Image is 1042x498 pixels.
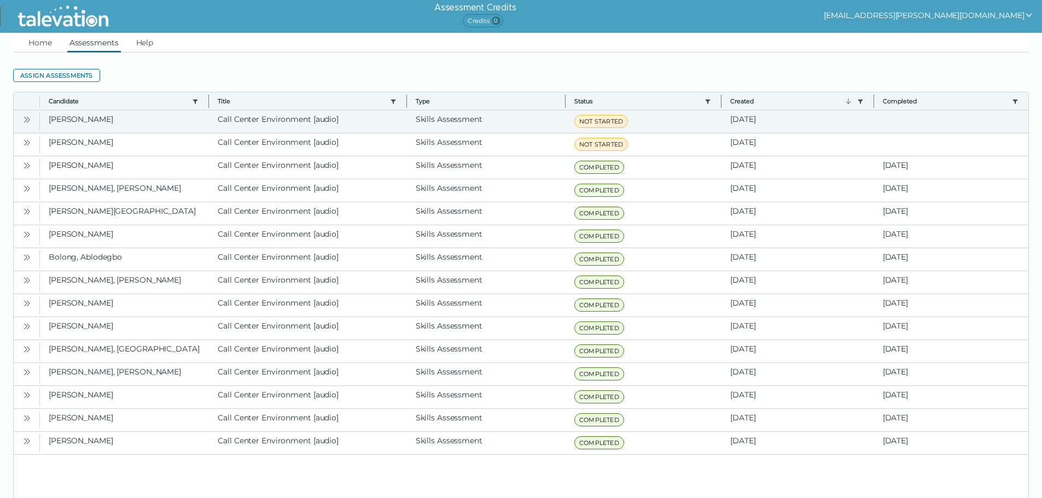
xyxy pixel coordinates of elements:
[721,248,874,271] clr-dg-cell: [DATE]
[22,345,31,354] cds-icon: Open
[26,33,54,52] a: Home
[874,202,1028,225] clr-dg-cell: [DATE]
[562,89,569,113] button: Column resize handle
[874,248,1028,271] clr-dg-cell: [DATE]
[40,110,209,133] clr-dg-cell: [PERSON_NAME]
[721,363,874,385] clr-dg-cell: [DATE]
[209,271,406,294] clr-dg-cell: Call Center Environment [audio]
[874,271,1028,294] clr-dg-cell: [DATE]
[22,161,31,170] cds-icon: Open
[874,386,1028,408] clr-dg-cell: [DATE]
[20,113,33,126] button: Open
[209,432,406,454] clr-dg-cell: Call Center Environment [audio]
[574,253,624,266] span: COMPLETED
[407,317,566,339] clr-dg-cell: Skills Assessment
[574,367,624,380] span: COMPLETED
[40,133,209,156] clr-dg-cell: [PERSON_NAME]
[209,363,406,385] clr-dg-cell: Call Center Environment [audio]
[574,413,624,426] span: COMPLETED
[407,133,566,156] clr-dg-cell: Skills Assessment
[209,225,406,248] clr-dg-cell: Call Center Environment [audio]
[40,317,209,339] clr-dg-cell: [PERSON_NAME]
[721,110,874,133] clr-dg-cell: [DATE]
[434,1,516,14] h6: Assessment Credits
[574,436,624,449] span: COMPLETED
[407,409,566,431] clr-dg-cell: Skills Assessment
[407,179,566,202] clr-dg-cell: Skills Assessment
[218,97,385,106] button: Title
[874,363,1028,385] clr-dg-cell: [DATE]
[718,89,725,113] button: Column resize handle
[574,138,628,151] span: NOT STARTED
[492,16,500,25] span: 0
[22,253,31,262] cds-icon: Open
[205,89,212,113] button: Column resize handle
[40,271,209,294] clr-dg-cell: [PERSON_NAME], [PERSON_NAME]
[574,344,624,358] span: COMPLETED
[407,110,566,133] clr-dg-cell: Skills Assessment
[883,97,1008,106] button: Completed
[22,391,31,400] cds-icon: Open
[874,225,1028,248] clr-dg-cell: [DATE]
[22,184,31,193] cds-icon: Open
[40,156,209,179] clr-dg-cell: [PERSON_NAME]
[407,432,566,454] clr-dg-cell: Skills Assessment
[463,14,503,27] span: Credits
[574,321,624,335] span: COMPLETED
[209,156,406,179] clr-dg-cell: Call Center Environment [audio]
[407,156,566,179] clr-dg-cell: Skills Assessment
[870,89,877,113] button: Column resize handle
[40,386,209,408] clr-dg-cell: [PERSON_NAME]
[20,204,33,218] button: Open
[407,386,566,408] clr-dg-cell: Skills Assessment
[20,136,33,149] button: Open
[574,97,700,106] button: Status
[416,97,556,106] span: Type
[407,202,566,225] clr-dg-cell: Skills Assessment
[22,115,31,124] cds-icon: Open
[40,248,209,271] clr-dg-cell: Bolong, Ablodegbo
[22,322,31,331] cds-icon: Open
[67,33,121,52] a: Assessments
[574,298,624,312] span: COMPLETED
[22,230,31,239] cds-icon: Open
[721,156,874,179] clr-dg-cell: [DATE]
[22,299,31,308] cds-icon: Open
[20,411,33,424] button: Open
[209,409,406,431] clr-dg-cell: Call Center Environment [audio]
[721,432,874,454] clr-dg-cell: [DATE]
[209,340,406,362] clr-dg-cell: Call Center Environment [audio]
[407,248,566,271] clr-dg-cell: Skills Assessment
[209,386,406,408] clr-dg-cell: Call Center Environment [audio]
[13,3,113,30] img: Talevation_Logo_Transparent_white.png
[209,317,406,339] clr-dg-cell: Call Center Environment [audio]
[22,437,31,446] cds-icon: Open
[574,230,624,243] span: COMPLETED
[721,386,874,408] clr-dg-cell: [DATE]
[721,271,874,294] clr-dg-cell: [DATE]
[40,179,209,202] clr-dg-cell: [PERSON_NAME], [PERSON_NAME]
[40,225,209,248] clr-dg-cell: [PERSON_NAME]
[407,294,566,317] clr-dg-cell: Skills Assessment
[20,319,33,332] button: Open
[874,432,1028,454] clr-dg-cell: [DATE]
[22,276,31,285] cds-icon: Open
[20,250,33,263] button: Open
[574,115,628,128] span: NOT STARTED
[407,363,566,385] clr-dg-cell: Skills Assessment
[40,363,209,385] clr-dg-cell: [PERSON_NAME], [PERSON_NAME]
[721,133,874,156] clr-dg-cell: [DATE]
[209,248,406,271] clr-dg-cell: Call Center Environment [audio]
[209,294,406,317] clr-dg-cell: Call Center Environment [audio]
[40,432,209,454] clr-dg-cell: [PERSON_NAME]
[134,33,156,52] a: Help
[574,161,624,174] span: COMPLETED
[40,409,209,431] clr-dg-cell: [PERSON_NAME]
[20,181,33,195] button: Open
[22,414,31,423] cds-icon: Open
[874,179,1028,202] clr-dg-cell: [DATE]
[209,110,406,133] clr-dg-cell: Call Center Environment [audio]
[20,388,33,401] button: Open
[22,207,31,216] cds-icon: Open
[574,207,624,220] span: COMPLETED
